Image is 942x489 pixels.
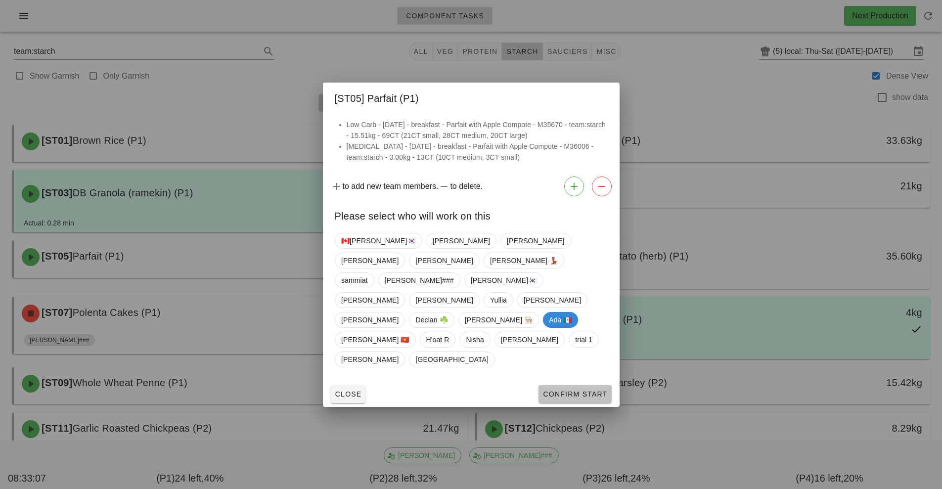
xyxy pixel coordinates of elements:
span: [PERSON_NAME] [341,352,399,367]
span: [PERSON_NAME] [341,293,399,308]
li: [MEDICAL_DATA] - [DATE] - breakfast - Parfait with Apple Compote - M36006 - team:starch - 3.00kg ... [347,141,608,163]
span: [PERSON_NAME]🇰🇷 [470,273,537,288]
span: Close [335,390,362,398]
span: [PERSON_NAME] [341,312,399,327]
span: [GEOGRAPHIC_DATA] [415,352,488,367]
li: Low Carb - [DATE] - breakfast - Parfait with Apple Compote - M35670 - team:starch - 15.51kg - 69C... [347,119,608,141]
span: Ada 🇲🇽 [549,312,572,328]
div: Please select who will work on this [323,200,620,229]
span: [PERSON_NAME] 👨🏼‍🍳 [464,312,533,327]
span: 🇨🇦[PERSON_NAME]🇰🇷 [341,233,416,248]
span: Declan ☘️ [415,312,448,327]
span: [PERSON_NAME]### [384,273,453,288]
div: to add new team members. to delete. [323,173,620,200]
div: [ST05] Parfait (P1) [323,83,620,111]
span: [PERSON_NAME] [523,293,581,308]
span: [PERSON_NAME] 🇻🇳 [341,332,409,347]
button: Confirm Start [538,385,611,403]
span: [PERSON_NAME] [415,293,473,308]
span: Nisha [466,332,484,347]
span: [PERSON_NAME] [500,332,558,347]
button: Close [331,385,366,403]
span: Yullia [490,293,506,308]
span: sammiat [341,273,368,288]
span: [PERSON_NAME] [341,253,399,268]
span: Confirm Start [542,390,607,398]
span: [PERSON_NAME] [415,253,473,268]
span: [PERSON_NAME] 💃🏽 [490,253,558,268]
span: [PERSON_NAME] [432,233,490,248]
span: H'oat R [426,332,449,347]
span: trial 1 [575,332,592,347]
span: [PERSON_NAME] [507,233,564,248]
